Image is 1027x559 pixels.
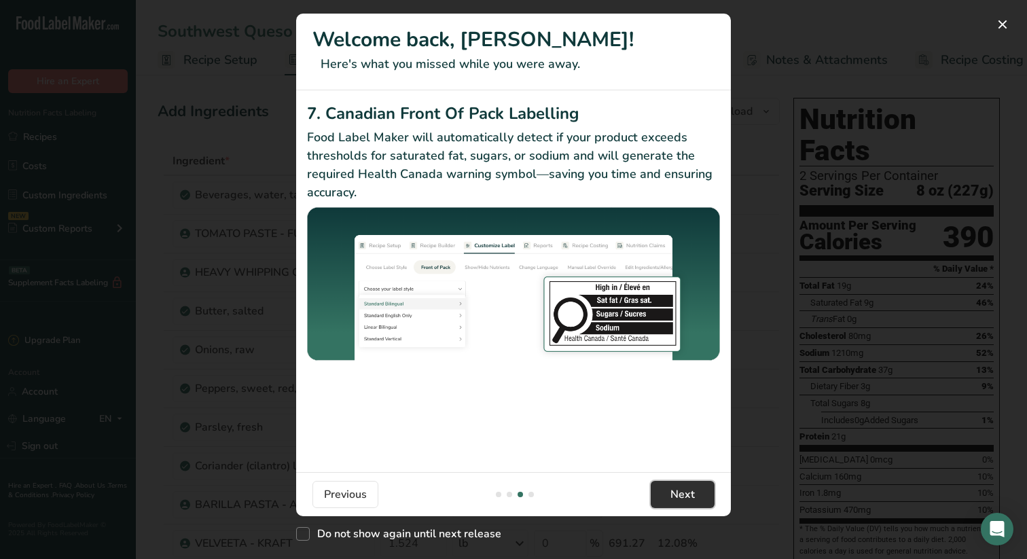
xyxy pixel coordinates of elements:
span: Next [670,486,695,503]
p: Food Label Maker will automatically detect if your product exceeds thresholds for saturated fat, ... [307,128,720,202]
p: Here's what you missed while you were away. [312,55,715,73]
img: Canadian Front Of Pack Labelling [307,207,720,363]
button: Next [651,481,715,508]
span: Do not show again until next release [310,527,501,541]
h2: 7. Canadian Front Of Pack Labelling [307,101,720,126]
h1: Welcome back, [PERSON_NAME]! [312,24,715,55]
span: Previous [324,486,367,503]
button: Previous [312,481,378,508]
div: Open Intercom Messenger [981,513,1013,545]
